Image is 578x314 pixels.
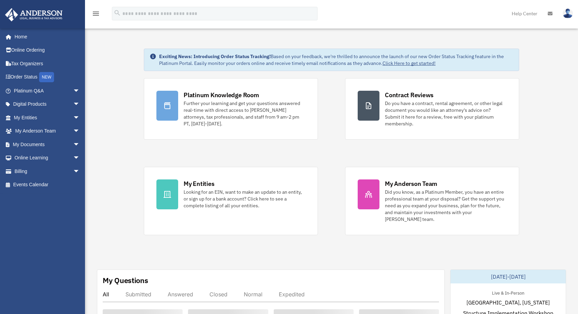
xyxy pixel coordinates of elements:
[125,291,151,298] div: Submitted
[168,291,193,298] div: Answered
[5,151,90,165] a: Online Learningarrow_drop_down
[385,91,434,99] div: Contract Reviews
[73,111,87,125] span: arrow_drop_down
[5,111,90,124] a: My Entitiesarrow_drop_down
[103,291,109,298] div: All
[385,189,507,223] div: Did you know, as a Platinum Member, you have an entire professional team at your disposal? Get th...
[184,179,214,188] div: My Entities
[5,30,87,43] a: Home
[451,270,566,283] div: [DATE]-[DATE]
[159,53,271,59] strong: Exciting News: Introducing Order Status Tracking!
[184,100,305,127] div: Further your learning and get your questions answered real-time with direct access to [PERSON_NAM...
[73,138,87,152] span: arrow_drop_down
[209,291,227,298] div: Closed
[5,98,90,111] a: Digital Productsarrow_drop_down
[144,78,318,140] a: Platinum Knowledge Room Further your learning and get your questions answered real-time with dire...
[114,9,121,17] i: search
[345,78,519,140] a: Contract Reviews Do you have a contract, rental agreement, or other legal document you would like...
[144,167,318,235] a: My Entities Looking for an EIN, want to make an update to an entity, or sign up for a bank accoun...
[73,98,87,111] span: arrow_drop_down
[563,8,573,18] img: User Pic
[244,291,262,298] div: Normal
[5,84,90,98] a: Platinum Q&Aarrow_drop_down
[385,100,507,127] div: Do you have a contract, rental agreement, or other legal document you would like an attorney's ad...
[92,10,100,18] i: menu
[345,167,519,235] a: My Anderson Team Did you know, as a Platinum Member, you have an entire professional team at your...
[39,72,54,82] div: NEW
[103,275,148,285] div: My Questions
[5,43,90,57] a: Online Ordering
[5,164,90,178] a: Billingarrow_drop_down
[73,151,87,165] span: arrow_drop_down
[382,60,436,66] a: Click Here to get started!
[385,179,437,188] div: My Anderson Team
[92,12,100,18] a: menu
[5,138,90,151] a: My Documentsarrow_drop_down
[5,70,90,84] a: Order StatusNEW
[73,164,87,178] span: arrow_drop_down
[184,91,259,99] div: Platinum Knowledge Room
[184,189,305,209] div: Looking for an EIN, want to make an update to an entity, or sign up for a bank account? Click her...
[5,178,90,192] a: Events Calendar
[466,298,550,307] span: [GEOGRAPHIC_DATA], [US_STATE]
[73,84,87,98] span: arrow_drop_down
[279,291,305,298] div: Expedited
[5,57,90,70] a: Tax Organizers
[73,124,87,138] span: arrow_drop_down
[3,8,65,21] img: Anderson Advisors Platinum Portal
[5,124,90,138] a: My Anderson Teamarrow_drop_down
[487,289,530,296] div: Live & In-Person
[159,53,513,67] div: Based on your feedback, we're thrilled to announce the launch of our new Order Status Tracking fe...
